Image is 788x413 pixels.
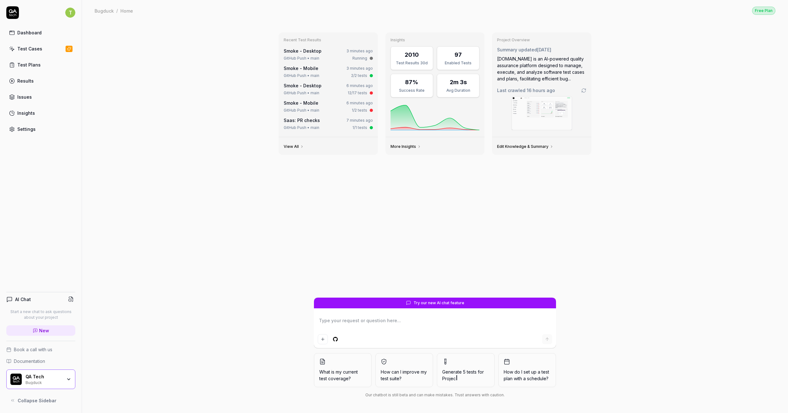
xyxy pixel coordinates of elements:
[346,83,373,88] time: 6 minutes ago
[319,369,366,382] span: What is my current test coverage?
[6,346,75,353] a: Book a call with us
[17,94,32,100] div: Issues
[405,50,419,59] div: 2010
[120,8,133,14] div: Home
[282,46,374,62] a: Smoke - Desktop3 minutes agoGitHub Push • mainRunning
[450,78,467,86] div: 2m 3s
[284,118,320,123] a: Saas: PR checks
[442,376,456,381] span: Projec
[391,144,421,149] a: More Insights
[497,47,537,52] span: Summary updated
[284,83,322,88] a: Smoke - Desktop
[6,394,75,407] button: Collapse Sidebar
[17,110,35,116] div: Insights
[17,78,34,84] div: Results
[17,61,41,68] div: Test Plans
[442,369,489,382] span: Generate 5 tests for
[284,125,319,131] div: GitHub Push • main
[65,8,75,18] span: T
[414,300,464,306] span: Try our new AI chat feature
[284,108,319,113] div: GitHub Push • main
[6,75,75,87] a: Results
[284,100,318,106] a: Smoke - Mobile
[284,73,319,79] div: GitHub Push • main
[395,60,429,66] div: Test Results 30d
[17,126,36,132] div: Settings
[6,43,75,55] a: Test Cases
[284,48,322,54] a: Smoke - Desktop
[6,123,75,135] a: Settings
[6,26,75,39] a: Dashboard
[752,6,775,15] button: Free Plan
[381,369,428,382] span: How can I improve my test suite?
[284,90,319,96] div: GitHub Push • main
[375,353,433,387] button: How can I improve my test suite?
[346,66,373,71] time: 3 minutes ago
[314,353,372,387] button: What is my current test coverage?
[6,91,75,103] a: Issues
[455,50,462,59] div: 97
[10,374,22,385] img: QA Tech Logo
[6,309,75,320] p: Start a new chat to ask questions about your project
[346,49,373,53] time: 3 minutes ago
[282,81,374,97] a: Smoke - Desktop6 minutes agoGitHub Push • main12/17 tests
[527,88,555,93] time: 16 hours ago
[352,55,367,61] div: Running
[497,144,553,149] a: Edit Knowledge & Summary
[14,358,45,364] span: Documentation
[497,38,586,43] h3: Project Overview
[352,108,367,113] div: 1/2 tests
[14,346,52,353] span: Book a call with us
[504,369,551,382] span: How do I set up a test plan with a schedule?
[6,325,75,336] a: New
[351,73,367,79] div: 2/2 tests
[284,66,318,71] a: Smoke - Mobile
[6,59,75,71] a: Test Plans
[318,334,328,344] button: Add attachment
[116,8,118,14] div: /
[441,88,475,93] div: Avg Duration
[391,38,480,43] h3: Insights
[282,98,374,114] a: Smoke - Mobile6 minutes agoGitHub Push • main1/2 tests
[405,78,418,86] div: 87%
[6,358,75,364] a: Documentation
[39,327,49,334] span: New
[437,353,495,387] button: Generate 5 tests forProjec
[581,88,586,93] a: Go to crawling settings
[352,125,367,131] div: 1/1 tests
[284,38,373,43] h3: Recent Test Results
[17,45,42,52] div: Test Cases
[15,296,31,303] h4: AI Chat
[6,107,75,119] a: Insights
[395,88,429,93] div: Success Rate
[346,118,373,123] time: 7 minutes ago
[441,60,475,66] div: Enabled Tests
[18,397,56,404] span: Collapse Sidebar
[282,64,374,80] a: Smoke - Mobile3 minutes agoGitHub Push • main2/2 tests
[284,55,319,61] div: GitHub Push • main
[497,55,586,82] div: [DOMAIN_NAME] is an AI-powered quality assurance platform designed to manage, execute, and analyz...
[348,90,367,96] div: 12/17 tests
[497,87,555,94] span: Last crawled
[498,353,556,387] button: How do I set up a test plan with a schedule?
[284,144,304,149] a: View All
[26,380,62,385] div: Bugduck
[512,96,572,130] img: Screenshot
[752,7,775,15] div: Free Plan
[26,374,62,380] div: QA Tech
[95,8,114,14] div: Bugduck
[282,116,374,132] a: Saas: PR checks7 minutes agoGitHub Push • main1/1 tests
[537,47,551,52] time: [DATE]
[6,369,75,389] button: QA Tech LogoQA TechBugduck
[314,392,556,398] div: Our chatbot is still beta and can make mistakes. Trust answers with caution.
[346,101,373,105] time: 6 minutes ago
[65,6,75,19] button: T
[17,29,42,36] div: Dashboard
